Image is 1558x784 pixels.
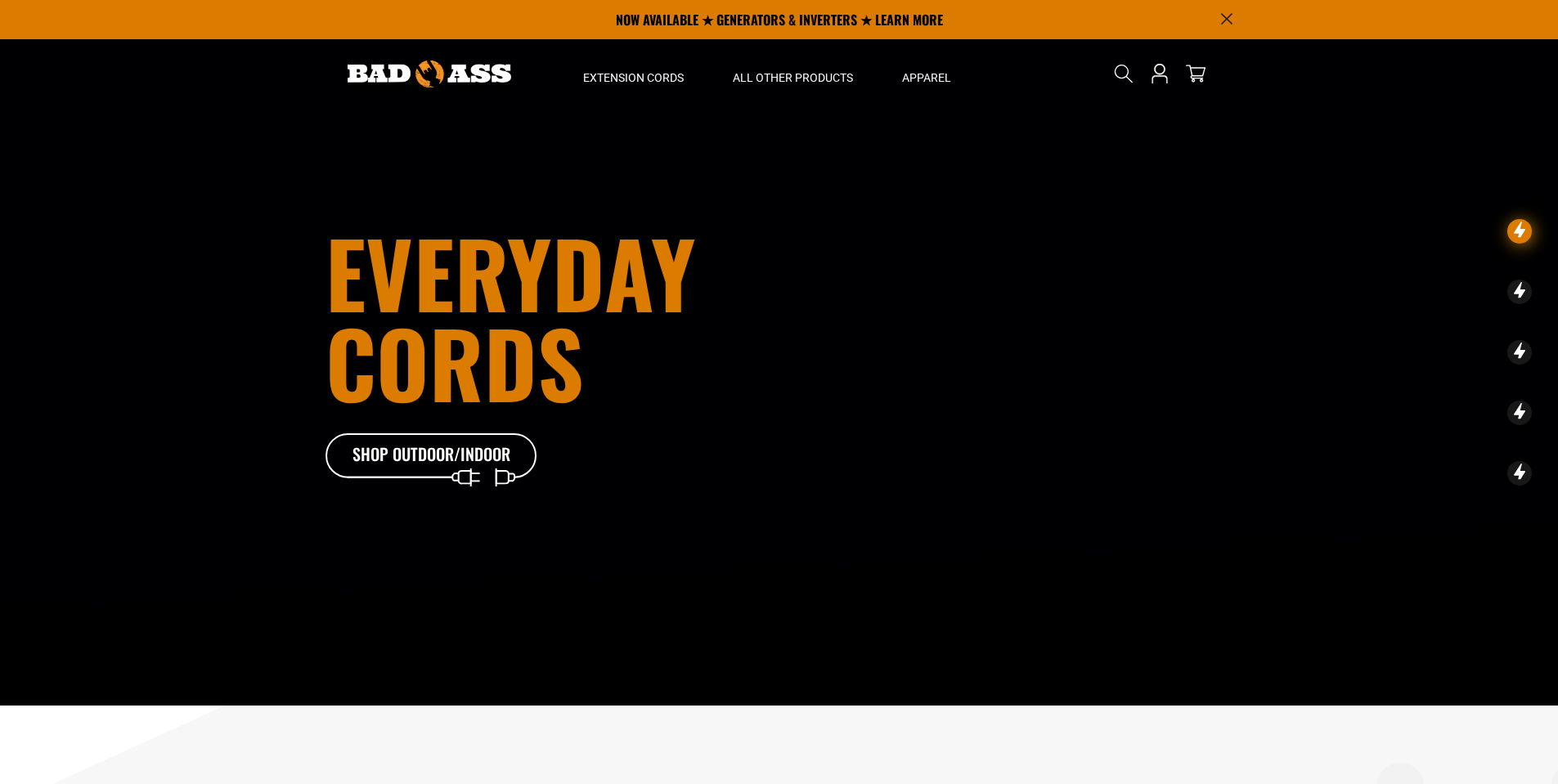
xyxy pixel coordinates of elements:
[733,70,853,85] span: All Other Products
[326,227,870,407] h1: Everyday cords
[348,60,511,87] img: Bad Ass Extension Cords
[708,39,878,108] summary: All Other Products
[326,433,538,479] a: Shop Outdoor/Indoor
[559,39,708,108] summary: Extension Cords
[902,70,951,85] span: Apparel
[878,39,976,108] summary: Apparel
[583,70,684,85] span: Extension Cords
[1111,60,1137,87] summary: Search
